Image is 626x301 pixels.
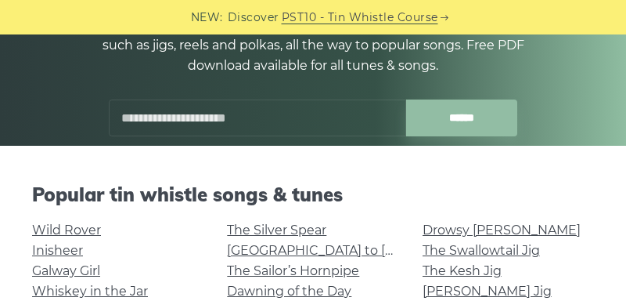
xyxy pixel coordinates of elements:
[32,263,100,278] a: Galway Girl
[32,243,83,258] a: Inisheer
[32,284,148,299] a: Whiskey in the Jar
[227,263,359,278] a: The Sailor’s Hornpipe
[32,183,594,206] h2: Popular tin whistle songs & tunes
[227,243,516,258] a: [GEOGRAPHIC_DATA] to [GEOGRAPHIC_DATA]
[227,223,326,238] a: The Silver Spear
[191,9,223,27] span: NEW:
[282,9,438,27] a: PST10 - Tin Whistle Course
[228,9,279,27] span: Discover
[423,243,540,258] a: The Swallowtail Jig
[227,284,351,299] a: Dawning of the Day
[423,223,581,238] a: Drowsy [PERSON_NAME]
[32,223,101,238] a: Wild Rover
[423,284,552,299] a: [PERSON_NAME] Jig
[423,263,502,278] a: The Kesh Jig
